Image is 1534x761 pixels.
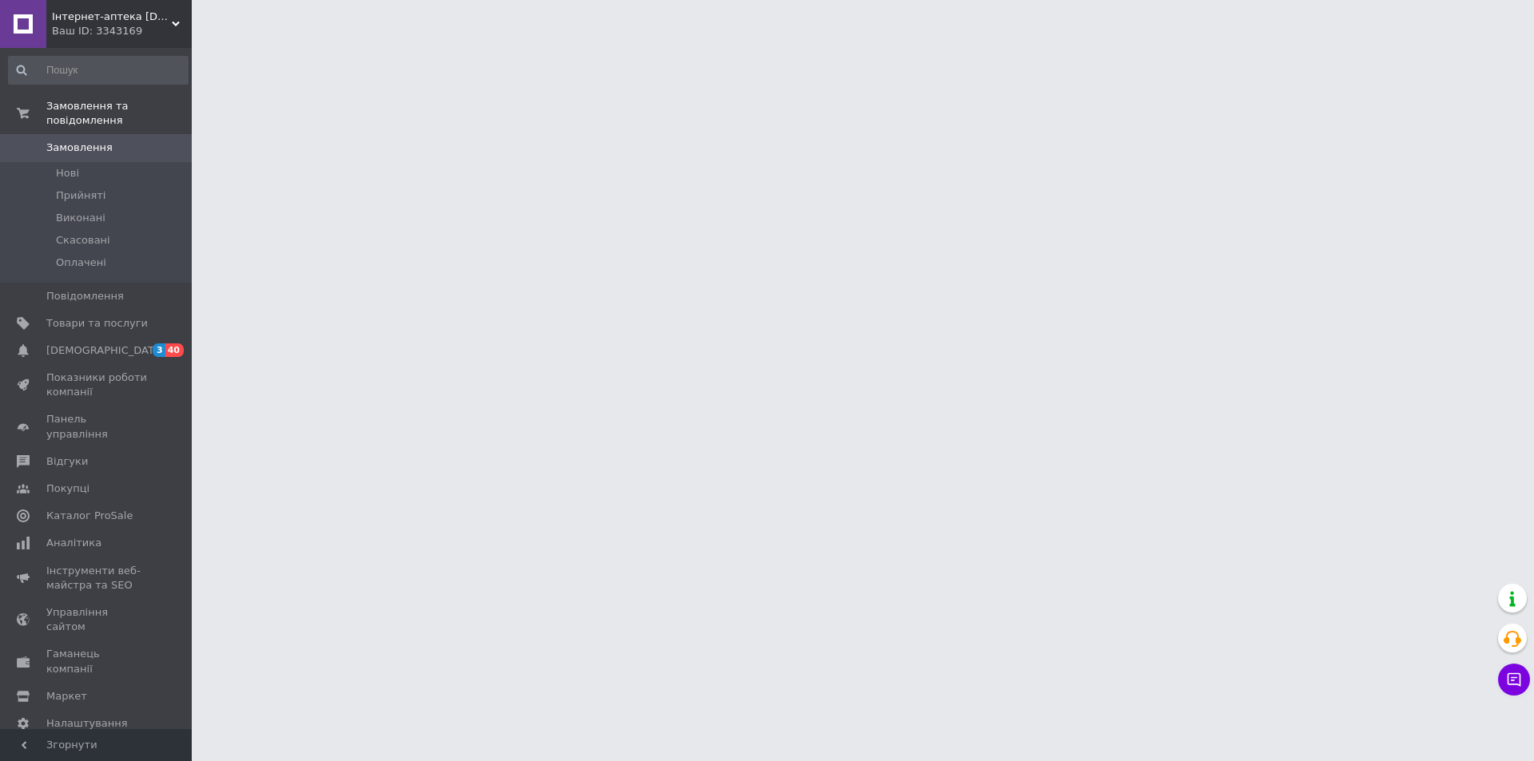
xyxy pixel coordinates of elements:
[8,56,189,85] input: Пошук
[165,343,184,357] span: 40
[46,647,148,676] span: Гаманець компанії
[56,256,106,270] span: Оплачені
[1498,664,1530,696] button: Чат з покупцем
[46,509,133,523] span: Каталог ProSale
[46,482,89,496] span: Покупці
[153,343,165,357] span: 3
[46,564,148,593] span: Інструменти веб-майстра та SEO
[46,454,88,469] span: Відгуки
[52,10,172,24] span: Інтернет-аптека Farmaco.ua
[46,412,148,441] span: Панель управління
[52,24,192,38] div: Ваш ID: 3343169
[46,141,113,155] span: Замовлення
[46,289,124,303] span: Повідомлення
[56,188,105,203] span: Прийняті
[56,233,110,248] span: Скасовані
[46,536,101,550] span: Аналітика
[46,371,148,399] span: Показники роботи компанії
[46,605,148,634] span: Управління сайтом
[56,166,79,180] span: Нові
[46,689,87,704] span: Маркет
[46,316,148,331] span: Товари та послуги
[46,716,128,731] span: Налаштування
[46,343,165,358] span: [DEMOGRAPHIC_DATA]
[46,99,192,128] span: Замовлення та повідомлення
[56,211,105,225] span: Виконані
